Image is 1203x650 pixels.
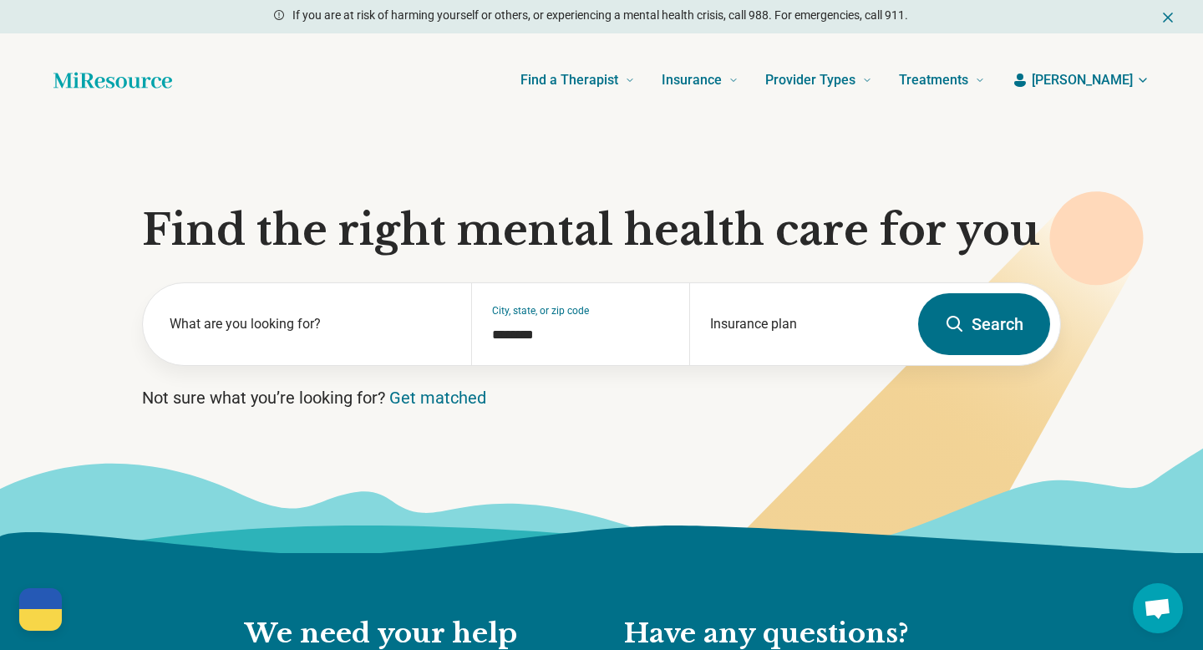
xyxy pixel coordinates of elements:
[662,69,722,92] span: Insurance
[142,386,1061,409] p: Not sure what you’re looking for?
[765,47,872,114] a: Provider Types
[662,47,739,114] a: Insurance
[53,63,172,97] a: Home page
[1160,7,1176,27] button: Dismiss
[1032,70,1133,90] span: [PERSON_NAME]
[170,314,451,334] label: What are you looking for?
[292,7,908,24] p: If you are at risk of harming yourself or others, or experiencing a mental health crisis, call 98...
[918,293,1050,355] button: Search
[899,69,968,92] span: Treatments
[142,206,1061,256] h1: Find the right mental health care for you
[765,69,855,92] span: Provider Types
[389,388,486,408] a: Get matched
[1133,583,1183,633] div: Open chat
[1012,70,1150,90] button: [PERSON_NAME]
[520,47,635,114] a: Find a Therapist
[899,47,985,114] a: Treatments
[520,69,618,92] span: Find a Therapist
